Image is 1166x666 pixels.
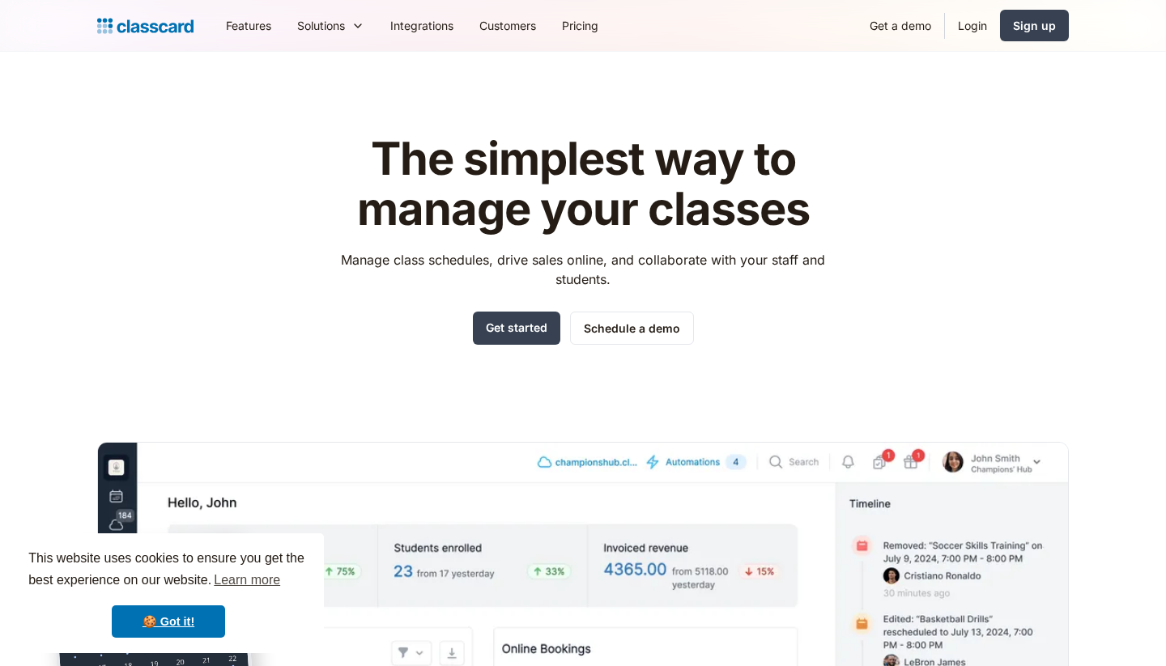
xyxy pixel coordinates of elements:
a: Integrations [377,7,466,44]
a: home [97,15,194,37]
div: Solutions [284,7,377,44]
h1: The simplest way to manage your classes [326,134,840,234]
a: Get started [473,312,560,345]
div: cookieconsent [13,533,324,653]
a: dismiss cookie message [112,605,225,638]
a: Pricing [549,7,611,44]
span: This website uses cookies to ensure you get the best experience on our website. [28,549,309,592]
a: Customers [466,7,549,44]
a: Get a demo [857,7,944,44]
div: Sign up [1013,17,1056,34]
a: Login [945,7,1000,44]
div: Solutions [297,17,345,34]
a: Sign up [1000,10,1069,41]
a: learn more about cookies [211,568,283,592]
p: Manage class schedules, drive sales online, and collaborate with your staff and students. [326,250,840,289]
a: Schedule a demo [570,312,694,345]
a: Features [213,7,284,44]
